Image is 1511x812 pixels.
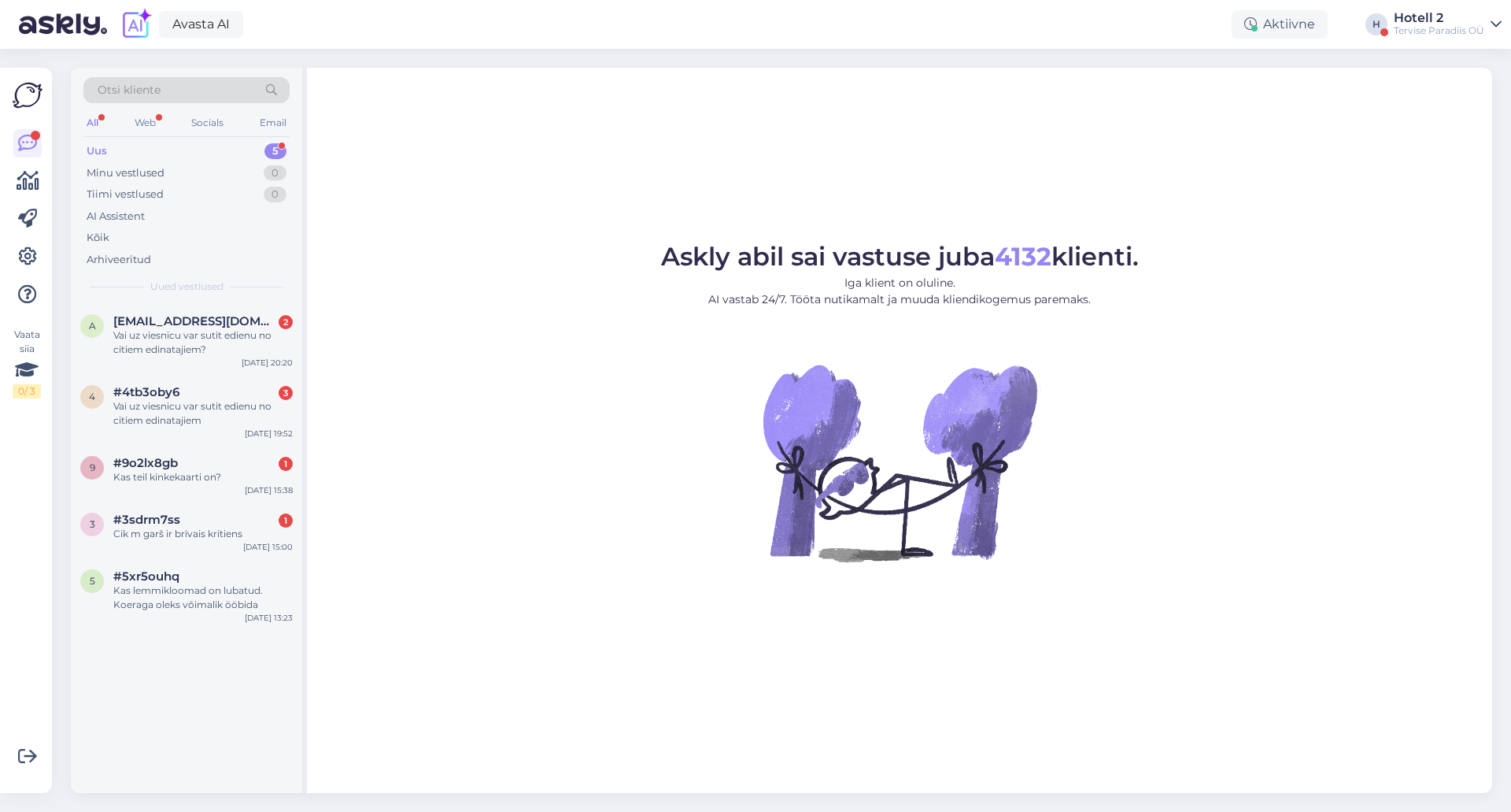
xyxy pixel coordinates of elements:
img: Askly Logo [13,80,42,110]
img: explore-ai [120,8,153,41]
div: 0 [264,187,286,202]
div: Cik m garš ir brīvais kritiens [113,527,293,541]
span: 5 [90,575,95,587]
div: Vai uz viesnicu var sutit edienu no citiem edinatajiem? [113,328,293,357]
div: Tervise Paradiis OÜ [1394,24,1484,37]
div: Vai uz viesnicu var sutit edienu no citiem edinatajiem [113,399,293,428]
span: 9 [90,462,95,473]
div: 0 [264,165,286,181]
div: Kõik [87,230,109,246]
div: H [1365,13,1387,35]
a: Avasta AI [159,11,243,38]
div: All [83,113,102,133]
div: Aktiivne [1232,10,1328,39]
span: Askly abil sai vastuse juba klienti. [661,241,1139,272]
div: [DATE] 19:52 [245,428,293,439]
div: Socials [188,113,227,133]
div: 3 [279,386,293,400]
div: [DATE] 13:23 [245,612,293,624]
div: Uus [87,143,107,159]
div: Kas teil kinkekaarti on? [113,470,293,484]
a: Hotell 2Tervise Paradiis OÜ [1394,12,1502,37]
div: [DATE] 15:00 [243,541,293,553]
div: Minu vestlused [87,165,164,181]
span: #9o2lx8gb [113,456,178,470]
div: Tiimi vestlused [87,187,164,202]
div: 2 [279,315,293,329]
div: Hotell 2 [1394,12,1484,24]
div: Web [131,113,159,133]
span: #3sdrm7ss [113,513,180,527]
div: [DATE] 20:20 [242,357,293,369]
div: 1 [279,514,293,528]
span: 4 [89,391,95,402]
div: Email [257,113,290,133]
span: 3 [90,518,95,530]
span: Uued vestlused [150,280,224,294]
span: a [89,320,96,332]
div: Vaata siia [13,328,41,399]
img: No Chat active [758,321,1041,604]
div: Arhiveeritud [87,252,151,268]
span: #5xr5ouhq [113,569,179,584]
div: 1 [279,457,293,471]
span: #4tb3oby6 [113,385,179,399]
b: 4132 [995,241,1051,272]
p: Iga klient on oluline. AI vastab 24/7. Tööta nutikamalt ja muuda kliendikogemus paremaks. [661,275,1139,308]
span: anabellastamere@inbox.lv [113,314,277,328]
div: [DATE] 15:38 [245,484,293,496]
div: AI Assistent [87,209,145,224]
div: 5 [264,143,286,159]
div: 0 / 3 [13,384,41,399]
div: Kas lemmikloomad on lubatud. Koeraga oleks võimalik ööbida [113,584,293,612]
span: Otsi kliente [98,82,161,98]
